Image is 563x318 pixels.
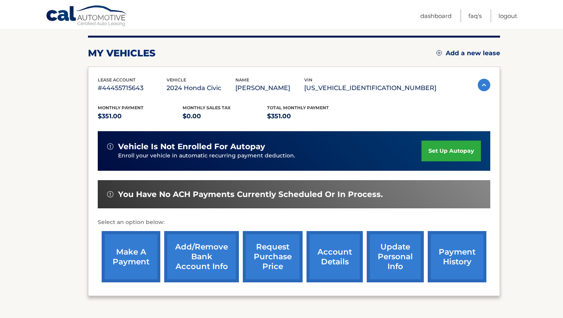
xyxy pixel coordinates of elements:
p: $351.00 [98,111,183,122]
h2: my vehicles [88,47,156,59]
a: make a payment [102,231,160,282]
span: vin [304,77,312,83]
p: $351.00 [267,111,352,122]
a: Add/Remove bank account info [164,231,239,282]
span: Total Monthly Payment [267,105,329,110]
a: Dashboard [420,9,452,22]
span: lease account [98,77,136,83]
span: vehicle is not enrolled for autopay [118,142,265,152]
p: Select an option below: [98,218,490,227]
a: Add a new lease [436,49,500,57]
a: account details [307,231,363,282]
p: #44455715643 [98,83,167,94]
a: payment history [428,231,486,282]
a: update personal info [367,231,424,282]
img: add.svg [436,50,442,56]
a: FAQ's [468,9,482,22]
img: accordion-active.svg [478,79,490,91]
p: [US_VEHICLE_IDENTIFICATION_NUMBER] [304,83,436,94]
a: Cal Automotive [46,5,128,28]
a: request purchase price [243,231,303,282]
span: name [235,77,249,83]
p: $0.00 [183,111,267,122]
p: [PERSON_NAME] [235,83,304,94]
span: You have no ACH payments currently scheduled or in process. [118,190,383,199]
p: 2024 Honda Civic [167,83,235,94]
a: Logout [498,9,517,22]
a: set up autopay [421,141,481,161]
p: Enroll your vehicle in automatic recurring payment deduction. [118,152,421,160]
img: alert-white.svg [107,143,113,150]
span: Monthly Payment [98,105,143,110]
img: alert-white.svg [107,191,113,197]
span: vehicle [167,77,186,83]
span: Monthly sales Tax [183,105,231,110]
